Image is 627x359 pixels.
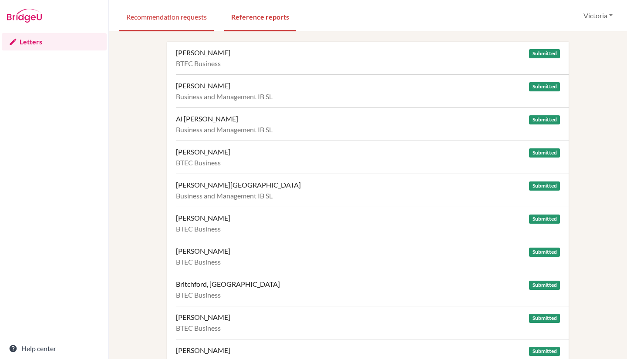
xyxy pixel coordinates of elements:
[176,291,560,299] div: BTEC Business
[224,1,296,31] a: Reference reports
[529,82,560,91] span: Submitted
[529,314,560,323] span: Submitted
[176,74,569,107] a: [PERSON_NAME] Submitted Business and Management IB SL
[529,181,560,191] span: Submitted
[176,207,569,240] a: [PERSON_NAME] Submitted BTEC Business
[529,347,560,356] span: Submitted
[176,125,560,134] div: Business and Management IB SL
[176,313,230,322] div: [PERSON_NAME]
[176,247,230,255] div: [PERSON_NAME]
[176,174,569,207] a: [PERSON_NAME][GEOGRAPHIC_DATA] Submitted Business and Management IB SL
[176,240,569,273] a: [PERSON_NAME] Submitted BTEC Business
[176,114,238,123] div: Al [PERSON_NAME]
[176,181,301,189] div: [PERSON_NAME][GEOGRAPHIC_DATA]
[176,280,280,289] div: Britchford, [GEOGRAPHIC_DATA]
[176,258,560,266] div: BTEC Business
[176,346,230,355] div: [PERSON_NAME]
[176,191,560,200] div: Business and Management IB SL
[176,324,560,332] div: BTEC Business
[7,9,42,23] img: Bridge-U
[2,33,107,50] a: Letters
[176,42,569,74] a: [PERSON_NAME] Submitted BTEC Business
[529,115,560,124] span: Submitted
[176,148,230,156] div: [PERSON_NAME]
[176,59,560,68] div: BTEC Business
[176,158,560,167] div: BTEC Business
[529,215,560,224] span: Submitted
[176,214,230,222] div: [PERSON_NAME]
[176,81,230,90] div: [PERSON_NAME]
[119,1,214,31] a: Recommendation requests
[176,48,230,57] div: [PERSON_NAME]
[176,141,569,174] a: [PERSON_NAME] Submitted BTEC Business
[580,7,617,24] button: Victoria
[176,306,569,339] a: [PERSON_NAME] Submitted BTEC Business
[176,107,569,141] a: Al [PERSON_NAME] Submitted Business and Management IB SL
[529,148,560,158] span: Submitted
[529,248,560,257] span: Submitted
[176,92,560,101] div: Business and Management IB SL
[176,225,560,233] div: BTEC Business
[529,49,560,58] span: Submitted
[176,273,569,306] a: Britchford, [GEOGRAPHIC_DATA] Submitted BTEC Business
[2,340,107,357] a: Help center
[529,281,560,290] span: Submitted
